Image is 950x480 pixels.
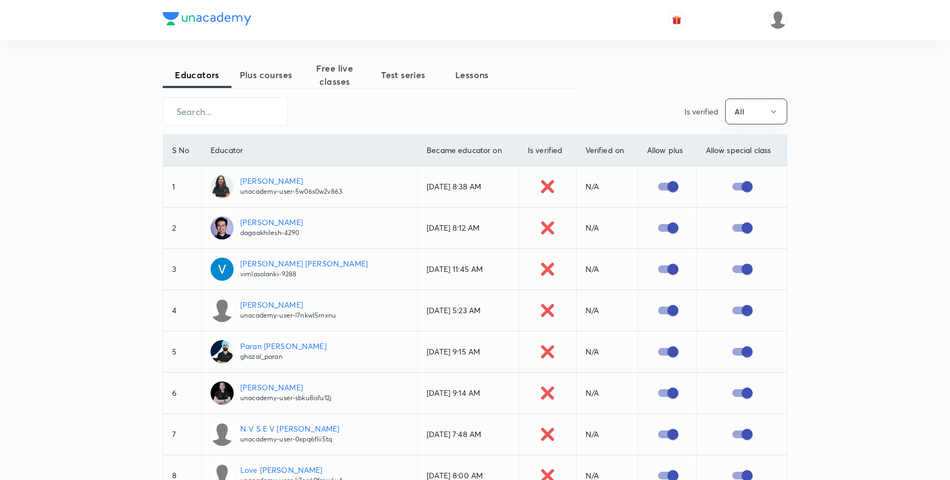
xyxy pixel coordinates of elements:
[418,373,519,414] td: [DATE] 9:14 AM
[211,340,408,363] a: Paran [PERSON_NAME]ghazal_paran
[300,62,369,88] span: Free live classes
[211,381,408,405] a: [PERSON_NAME]unacademy-user-sbku8isfu12j
[240,381,332,393] p: [PERSON_NAME]
[163,12,251,28] a: Company Logo
[240,175,342,187] p: [PERSON_NAME]
[418,135,519,166] th: Became educator on
[240,464,343,476] p: Love [PERSON_NAME]
[668,11,686,29] button: avatar
[576,290,638,331] td: N/A
[240,228,303,238] p: dagaakhilesh-4290
[418,290,519,331] td: [DATE] 5:23 AM
[576,249,638,290] td: N/A
[369,68,438,81] span: Test series
[418,166,519,208] td: [DATE] 8:38 AM
[211,299,408,322] a: [PERSON_NAME]unacademy-user-l7nkwl5rnxnu
[240,216,303,228] p: [PERSON_NAME]
[211,175,408,198] a: [PERSON_NAME]unacademy-user-5w06s0w2v863
[576,166,638,208] td: N/A
[163,373,201,414] td: 6
[240,310,336,320] p: unacademy-user-l7nkwl5rnxnu
[163,135,201,166] th: S No
[638,135,697,166] th: Allow plus
[240,269,368,279] p: vimlasolanki-9288
[211,423,408,446] a: N V S E V [PERSON_NAME]unacademy-user-0xpq6flii5tq
[163,97,288,126] input: Search...
[684,106,719,117] p: Is verified
[576,373,638,414] td: N/A
[240,258,368,269] p: [PERSON_NAME] [PERSON_NAME]
[240,352,327,362] p: ghazal_paran
[240,434,339,444] p: unacademy-user-0xpq6flii5tq
[576,208,638,249] td: N/A
[211,258,408,281] a: [PERSON_NAME] [PERSON_NAME]vimlasolanki-9288
[163,331,201,373] td: 5
[211,216,408,239] a: [PERSON_NAME]dagaakhilesh-4290
[725,99,787,124] button: All
[163,249,201,290] td: 3
[240,423,339,434] p: N V S E V [PERSON_NAME]
[163,290,201,331] td: 4
[518,135,576,166] th: Is verified
[163,208,201,249] td: 2
[163,166,201,208] td: 1
[240,299,336,310] p: [PERSON_NAME]
[418,414,519,455] td: [DATE] 7:48 AM
[672,15,682,25] img: avatar
[163,414,201,455] td: 7
[231,68,300,81] span: Plus courses
[769,10,787,29] img: Ajit
[576,414,638,455] td: N/A
[576,135,638,166] th: Verified on
[418,331,519,373] td: [DATE] 9:15 AM
[576,331,638,373] td: N/A
[438,68,506,81] span: Lessons
[240,393,332,403] p: unacademy-user-sbku8isfu12j
[240,340,327,352] p: Paran [PERSON_NAME]
[240,187,342,197] p: unacademy-user-5w06s0w2v863
[418,208,519,249] td: [DATE] 8:12 AM
[201,135,417,166] th: Educator
[418,249,519,290] td: [DATE] 11:45 AM
[697,135,787,166] th: Allow special class
[163,12,251,25] img: Company Logo
[163,68,231,81] span: Educators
